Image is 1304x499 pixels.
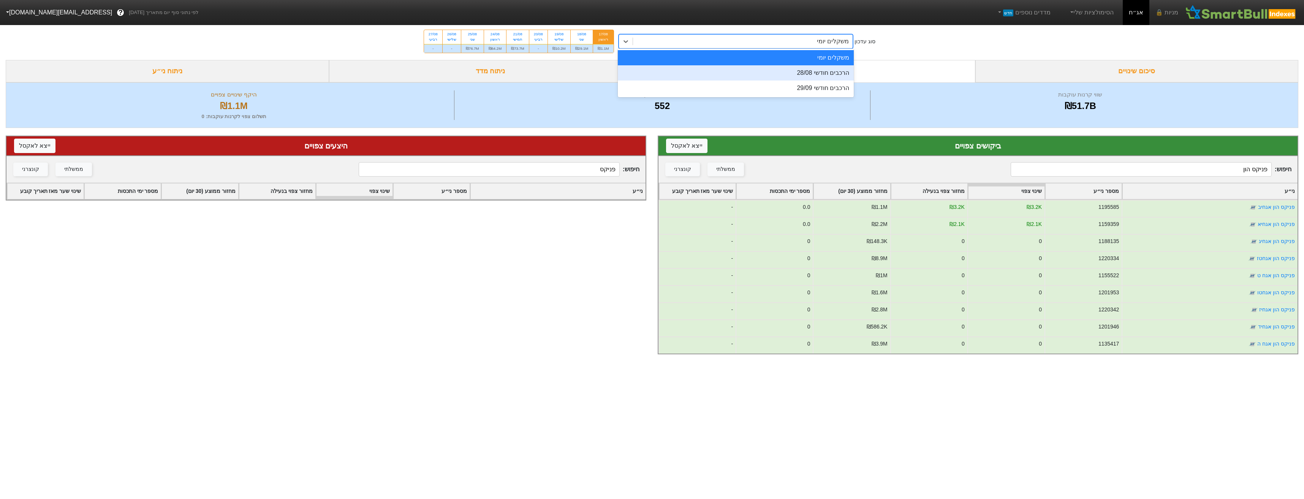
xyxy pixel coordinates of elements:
div: חמישי [511,37,524,42]
div: 0 [807,323,810,331]
div: משקלים יומי [618,50,854,65]
div: - [424,44,442,53]
div: 0 [1039,272,1042,280]
div: 27/08 [429,32,438,37]
div: היקף שינויים צפויים [16,90,452,99]
div: משקלים יומי [817,37,849,46]
div: 0 [1039,323,1042,331]
div: 21/08 [511,32,524,37]
div: שני [575,37,589,42]
div: Toggle SortBy [968,183,1044,199]
div: מספר ניירות ערך [456,90,868,99]
div: 1155522 [1098,272,1119,280]
div: רביעי [429,37,438,42]
div: ₪2.2M [872,220,888,228]
div: ראשון [598,37,609,42]
div: Toggle SortBy [470,183,646,199]
div: הרכבים חודשי 29/09 [618,81,854,96]
div: ₪2.1K [950,220,965,228]
div: קונצרני [674,165,691,174]
div: רביעי [534,37,543,42]
div: 1195585 [1098,203,1119,211]
div: - [658,336,736,354]
button: ממשלתי [55,163,92,176]
div: ₪2.8M [872,306,888,314]
div: 0 [807,237,810,245]
div: ₪148.3K [867,237,888,245]
div: Toggle SortBy [891,183,967,199]
div: ראשון [489,37,502,42]
div: ₪3.2K [950,203,965,211]
div: 0 [962,323,965,331]
div: Toggle SortBy [736,183,813,199]
div: ₪1.1M [872,203,888,211]
a: פניקס הון אגחיג [1259,238,1295,244]
div: 0 [807,340,810,348]
div: 19/08 [552,32,566,37]
div: 18/08 [575,32,589,37]
div: - [529,44,548,53]
div: 0 [962,306,965,314]
div: 0.0 [803,203,810,211]
div: - [658,234,736,251]
div: 1135417 [1098,340,1119,348]
div: שלישי [552,37,566,42]
a: פניקס הון אגחיד [1258,324,1295,330]
img: tase link [1250,238,1258,245]
div: - [658,251,736,268]
a: פניקס הון אגחיב [1258,204,1295,210]
div: 1159359 [1098,220,1119,228]
div: הרכבים חודשי 28/08 [618,65,854,81]
div: - [658,285,736,302]
div: - [658,217,736,234]
div: ₪3.2K [1027,203,1042,211]
div: 0 [1039,254,1042,262]
div: Toggle SortBy [161,183,238,199]
div: ₪10.2M [548,44,570,53]
div: - [658,302,736,319]
div: ₪51.7B [872,99,1288,113]
div: שלישי [447,37,456,42]
div: תשלום צפוי לקרנות עוקבות : 0 [16,113,452,120]
img: tase link [1249,289,1256,297]
div: ₪76.7M [461,44,484,53]
div: - [658,200,736,217]
div: 0 [1039,289,1042,297]
div: 1188135 [1098,237,1119,245]
div: סוג עדכון [855,38,875,46]
span: חיפוש : [359,162,639,177]
div: ביקושים צפויים [666,140,1290,152]
div: 0 [962,272,965,280]
div: 0 [962,289,965,297]
div: ₪73.7M [506,44,529,53]
input: 1 רשומות... [359,162,619,177]
a: הסימולציות שלי [1066,5,1117,20]
div: 0 [962,237,965,245]
div: היצעים צפויים [14,140,638,152]
img: tase link [1248,255,1256,262]
div: Toggle SortBy [393,183,470,199]
div: Toggle SortBy [659,183,736,199]
div: ₪3.9M [872,340,888,348]
div: 0 [807,289,810,297]
div: 0 [1039,306,1042,314]
div: 0 [962,254,965,262]
div: ממשלתי [64,165,83,174]
div: 25/08 [466,32,479,37]
div: ₪586.2K [867,323,888,331]
button: ממשלתי [707,163,744,176]
div: שני [466,37,479,42]
div: Toggle SortBy [1122,183,1298,199]
div: 1220342 [1098,306,1119,314]
div: ₪1.1M [593,44,613,53]
a: פניקס הון אגחטו [1257,289,1295,295]
div: 1201946 [1098,323,1119,331]
div: 0 [1039,340,1042,348]
div: - [443,44,461,53]
img: tase link [1249,221,1257,228]
div: Toggle SortBy [7,183,84,199]
div: ₪1.1M [16,99,452,113]
div: 0 [807,272,810,280]
div: 0 [1039,237,1042,245]
div: Toggle SortBy [1045,183,1122,199]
